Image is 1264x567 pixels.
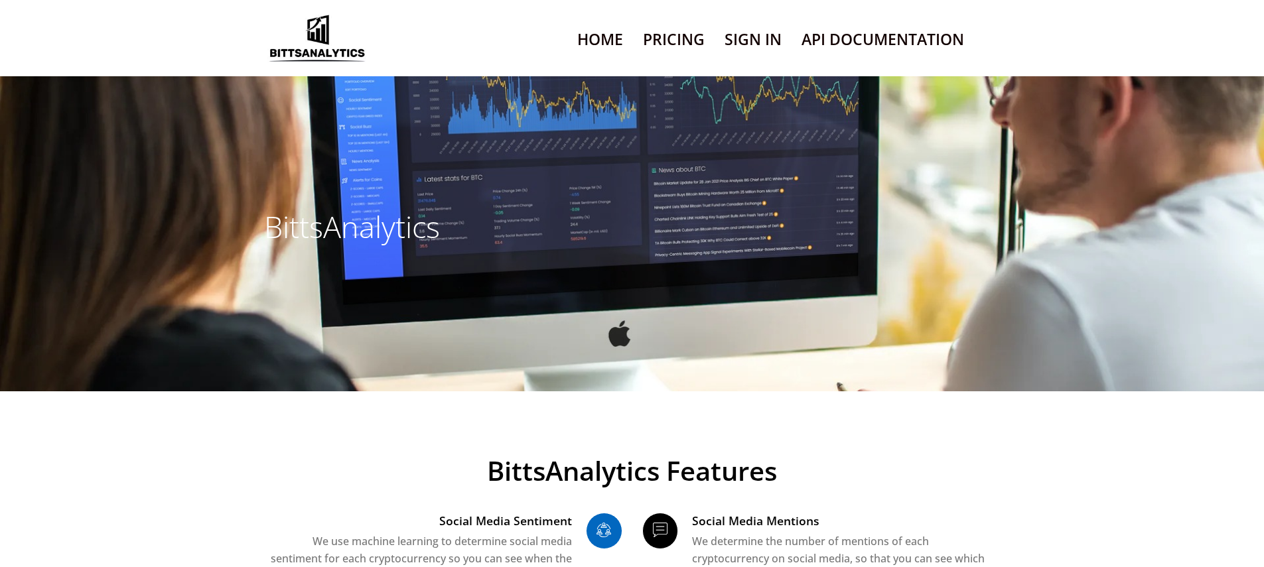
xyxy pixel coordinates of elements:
a: Sign In [725,23,782,56]
h3: BittsAnalytics [264,209,622,245]
h3: Social Media Sentiment [264,513,572,529]
a: Pricing [643,23,705,56]
a: Home [577,23,623,56]
span: BittsAnalytics Features [264,458,1001,484]
h3: Social Media Mentions [692,513,1000,529]
a: API Documentation [802,23,964,56]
